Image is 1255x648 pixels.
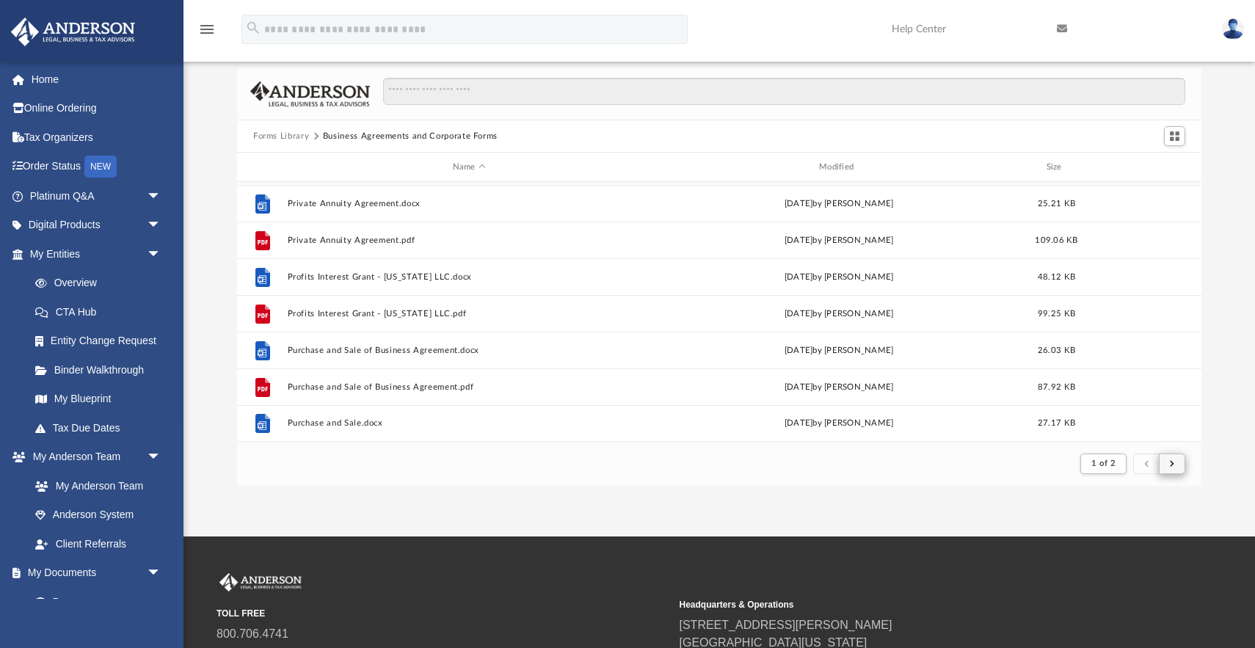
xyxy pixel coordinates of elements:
[287,161,651,174] div: Name
[10,211,183,240] a: Digital Productsarrow_drop_down
[21,413,183,443] a: Tax Due Dates
[253,130,309,143] button: Forms Library
[288,346,651,355] button: Purchase and Sale of Business Agreement.docx
[217,573,305,592] img: Anderson Advisors Platinum Portal
[288,272,651,282] button: Profits Interest Grant - [US_STATE] LLC.docx
[288,382,651,392] button: Purchase and Sale of Business Agreement.pdf
[147,181,176,211] span: arrow_drop_down
[1035,236,1077,244] span: 109.06 KB
[21,385,176,414] a: My Blueprint
[1038,346,1075,354] span: 26.03 KB
[10,65,183,94] a: Home
[147,558,176,589] span: arrow_drop_down
[245,20,261,36] i: search
[217,607,669,620] small: TOLL FREE
[1038,200,1075,208] span: 25.21 KB
[237,182,1201,442] div: grid
[657,161,1021,174] div: Modified
[288,199,651,208] button: Private Annuity Agreement.docx
[10,94,183,123] a: Online Ordering
[21,500,176,530] a: Anderson System
[1038,310,1075,318] span: 99.25 KB
[1038,419,1075,427] span: 27.17 KB
[10,239,183,269] a: My Entitiesarrow_drop_down
[7,18,139,46] img: Anderson Advisors Platinum Portal
[658,234,1021,247] div: [DATE] by [PERSON_NAME]
[10,152,183,182] a: Order StatusNEW
[658,381,1021,394] div: [DATE] by [PERSON_NAME]
[147,211,176,241] span: arrow_drop_down
[21,327,183,356] a: Entity Change Request
[198,21,216,38] i: menu
[658,271,1021,284] div: [DATE] by [PERSON_NAME]
[84,156,117,178] div: NEW
[217,627,288,640] a: 800.706.4741
[288,236,651,245] button: Private Annuity Agreement.pdf
[10,443,176,472] a: My Anderson Teamarrow_drop_down
[658,417,1021,430] div: [DATE] by [PERSON_NAME]
[1092,161,1195,174] div: id
[658,344,1021,357] div: [DATE] by [PERSON_NAME]
[10,123,183,152] a: Tax Organizers
[10,558,176,588] a: My Documentsarrow_drop_down
[680,619,892,631] a: [STREET_ADDRESS][PERSON_NAME]
[1080,454,1127,474] button: 1 of 2
[1027,161,1086,174] div: Size
[658,307,1021,321] div: [DATE] by [PERSON_NAME]
[244,161,280,174] div: id
[288,309,651,318] button: Profits Interest Grant - [US_STATE] LLC.pdf
[21,471,169,500] a: My Anderson Team
[147,443,176,473] span: arrow_drop_down
[21,297,183,327] a: CTA Hub
[1038,383,1075,391] span: 87.92 KB
[21,529,176,558] a: Client Referrals
[10,181,183,211] a: Platinum Q&Aarrow_drop_down
[288,418,651,428] button: Purchase and Sale.docx
[198,28,216,38] a: menu
[658,197,1021,211] div: [DATE] by [PERSON_NAME]
[21,269,183,298] a: Overview
[1091,459,1116,467] span: 1 of 2
[1222,18,1244,40] img: User Pic
[147,239,176,269] span: arrow_drop_down
[323,130,498,143] button: Business Agreements and Corporate Forms
[21,587,169,616] a: Box
[1038,273,1075,281] span: 48.12 KB
[680,598,1132,611] small: Headquarters & Operations
[383,78,1185,106] input: Search files and folders
[21,355,183,385] a: Binder Walkthrough
[1164,126,1186,147] button: Switch to Grid View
